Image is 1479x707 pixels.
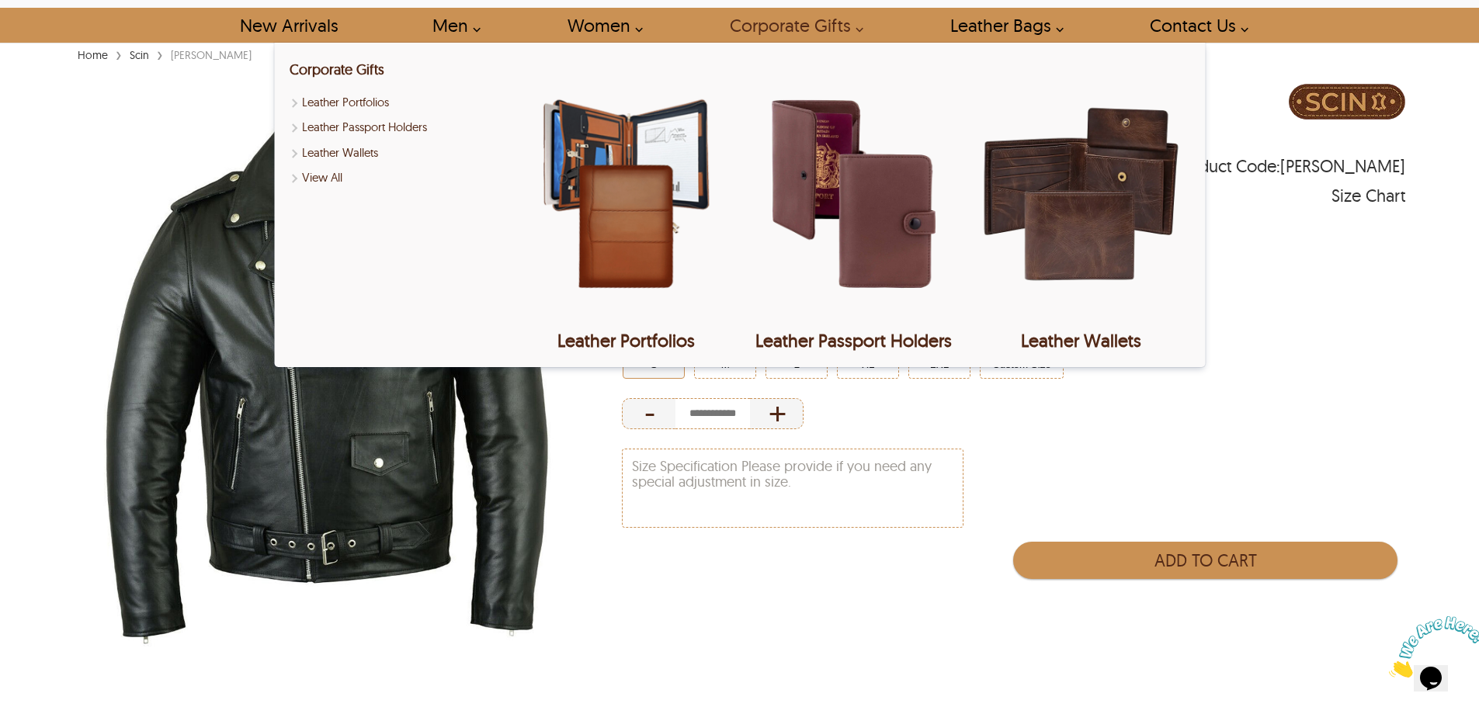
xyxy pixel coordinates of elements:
div: Leather Passport Holders [745,330,962,352]
a: shop men's leather jackets [415,8,489,43]
img: Leather Portfolios [517,58,734,330]
a: Shop Leather Passport Holders [290,119,507,137]
textarea: Size Specification Please provide if you need any special adjustment in size. [623,449,963,527]
div: Leather Wallets [972,330,1189,352]
span: Product Code: BRANDO [1175,158,1405,174]
span: › [157,40,163,68]
a: Leather Passport Holders [745,58,962,352]
a: Shop Women Leather Jackets [550,8,651,43]
a: Shop Leather Bags [932,8,1072,43]
a: contact-us [1132,8,1257,43]
a: Shop Leather Corporate Gifts [712,8,872,43]
a: Shop New Arrivals [222,8,355,43]
div: Leather Portfolios [517,330,734,352]
div: [PERSON_NAME] [167,47,255,63]
a: Home [74,48,112,62]
a: Shop Leather Portfolios [290,94,507,112]
div: Size Chart [1331,188,1405,203]
a: Brand Logo PDP Image [1289,67,1405,140]
img: Leather Wallets [972,58,1189,330]
button: Add to Cart [1013,542,1397,579]
a: Scin [126,48,153,62]
a: Leather Portfolios [517,58,734,352]
a: Shop Leather Corporate Gifts [290,169,507,187]
img: Chat attention grabber [6,6,102,68]
img: Leather Passport Holders [745,58,962,330]
a: Shop Leather Corporate Gifts [290,61,384,78]
a: Shop Leather Wallets [290,144,507,162]
img: Mens Black Brando Biker Jacket by SCIN [74,67,577,695]
iframe: chat widget [1383,610,1479,684]
div: Decrease Quantity of Item [622,398,675,429]
a: Leather Wallets [972,58,1189,352]
iframe: PayPal [1014,587,1397,622]
span: › [116,40,122,68]
div: Increase Quantity of Item [750,398,804,429]
img: Brand Logo PDP Image [1289,67,1405,137]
